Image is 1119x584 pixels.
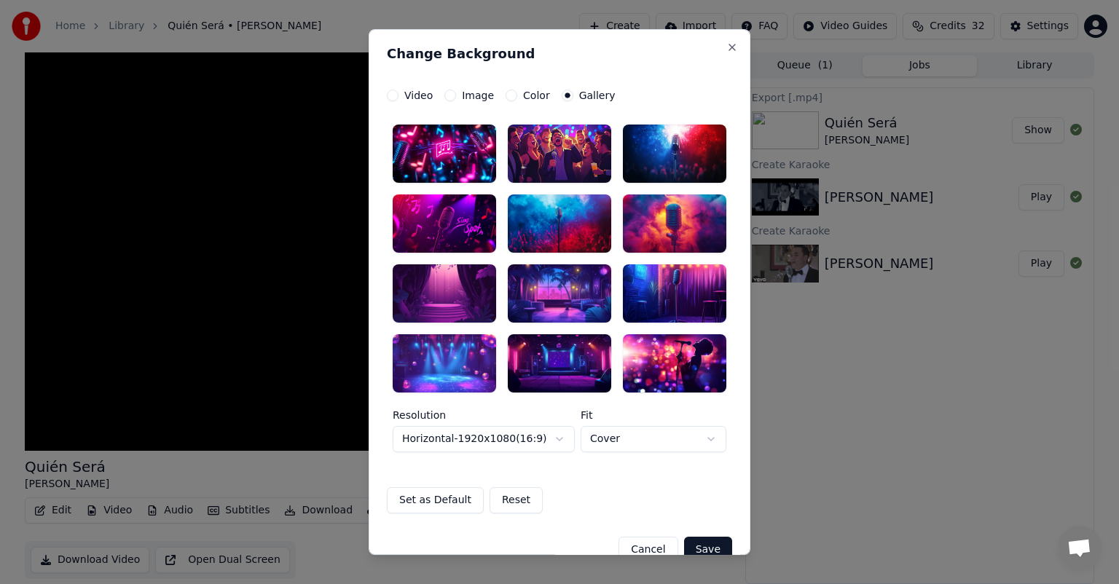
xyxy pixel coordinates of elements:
label: Image [462,90,494,100]
label: Gallery [579,90,616,100]
button: Reset [490,487,543,513]
h2: Change Background [387,47,732,60]
button: Save [684,537,732,563]
button: Cancel [619,537,678,563]
label: Fit [581,410,726,420]
label: Color [523,90,550,100]
label: Video [404,90,433,100]
button: Set as Default [387,487,484,513]
label: Resolution [393,410,575,420]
